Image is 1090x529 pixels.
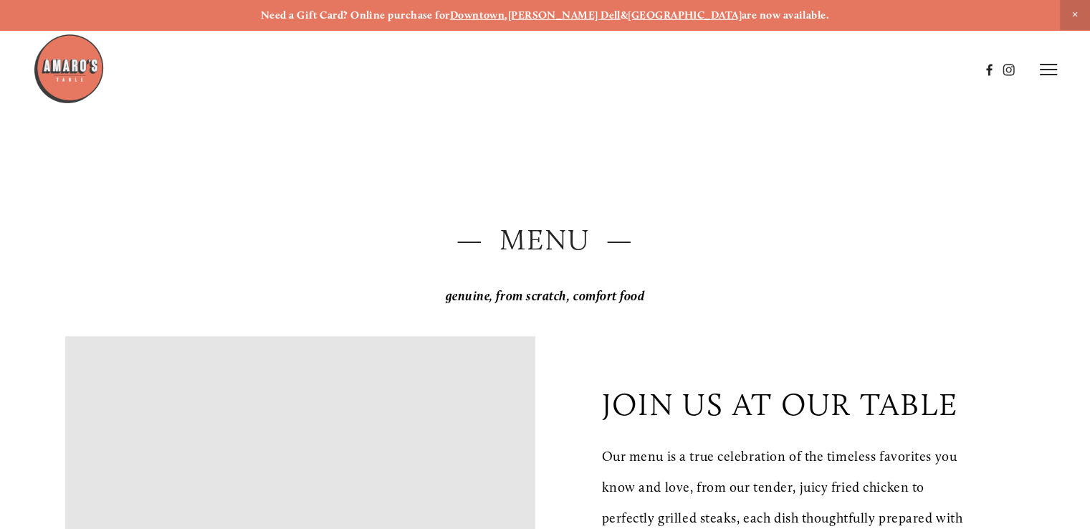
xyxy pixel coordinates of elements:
h2: — Menu — [65,219,1025,260]
img: Amaro's Table [33,33,105,105]
em: genuine, from scratch, comfort food [446,288,645,304]
a: Downtown [450,9,505,22]
a: [PERSON_NAME] Dell [508,9,621,22]
strong: Need a Gift Card? Online purchase for [261,9,450,22]
a: [GEOGRAPHIC_DATA] [628,9,742,22]
p: join us at our table [601,386,957,423]
strong: , [505,9,507,22]
strong: & [621,9,628,22]
strong: are now available. [742,9,829,22]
